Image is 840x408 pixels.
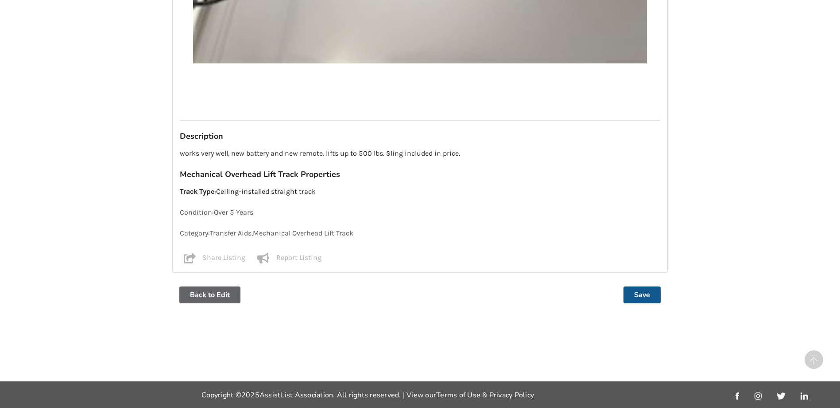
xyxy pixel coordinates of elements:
[623,286,661,303] button: Save
[179,286,240,303] button: Back to Edit
[801,392,808,400] img: linkedin_link
[755,392,762,400] img: instagram_link
[180,187,214,196] strong: Track Type
[180,228,660,239] p: Category: Transfer Aids , Mechanical Overhead Lift Track
[180,131,660,141] h3: Description
[436,390,534,400] a: Terms of Use & Privacy Policy
[180,208,660,218] p: Condition: Over 5 Years
[180,149,660,159] p: works very well, new battery and new remote. lifts up to 500 lbs. Sling included in price.
[735,392,739,400] img: facebook_link
[180,187,660,197] p: : Ceiling-installed straight track
[276,253,321,263] p: Report Listing
[777,392,785,400] img: twitter_link
[180,169,660,180] h3: Mechanical Overhead Lift Track Properties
